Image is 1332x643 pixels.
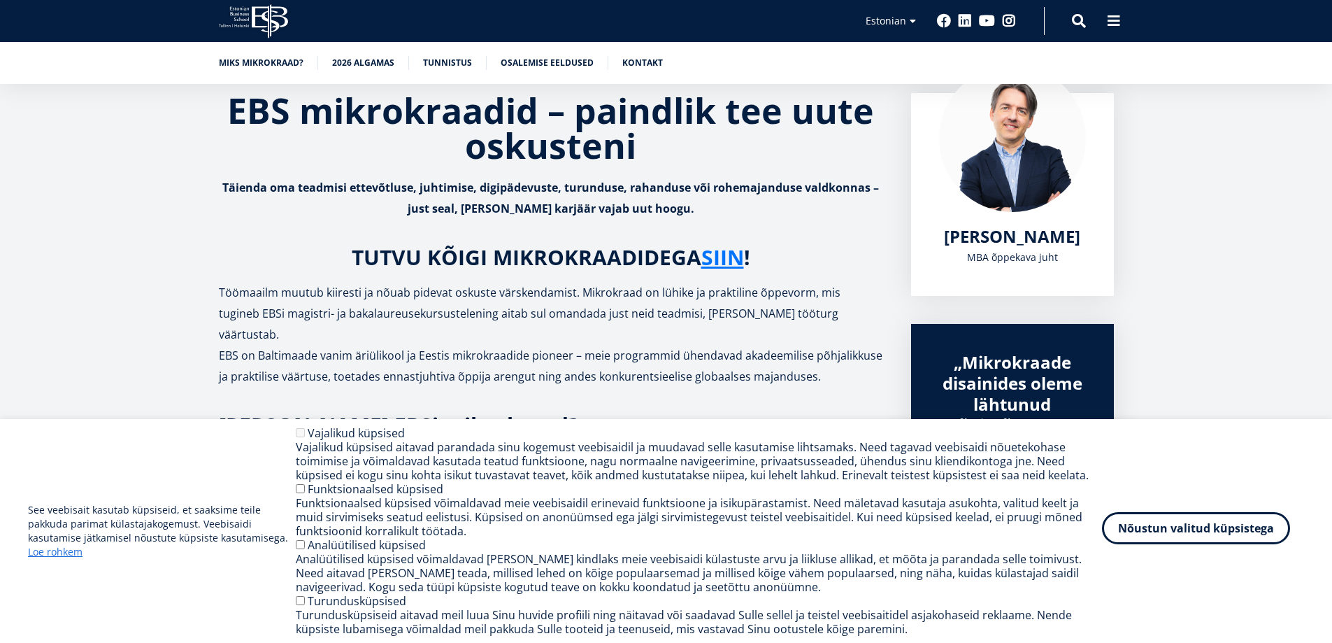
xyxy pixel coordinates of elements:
[937,14,951,28] a: Facebook
[296,496,1102,538] div: Funktsionaalsed küpsised võimaldavad meie veebisaidil erinevaid funktsioone ja isikupärastamist. ...
[944,226,1080,247] a: [PERSON_NAME]
[308,593,406,609] label: Turundusküpsised
[222,180,879,216] strong: Täienda oma teadmisi ettevõtluse, juhtimise, digipädevuste, turunduse, rahanduse või rohemajandus...
[308,481,443,497] label: Funktsionaalsed küpsised
[227,87,874,169] strong: EBS mikrokraadid – paindlik tee uute oskusteni
[308,425,405,441] label: Vajalikud küpsised
[219,282,883,387] p: Töömaailm muutub kiiresti ja nõuab pidevat oskuste värskendamist. Mikrokraad on lühike ja praktil...
[296,608,1102,636] div: Turundusküpsiseid aitavad meil luua Sinu huvide profiili ning näitavad või saadavad Sulle sellel ...
[308,537,426,553] label: Analüütilised küpsised
[1002,14,1016,28] a: Instagram
[501,56,594,70] a: Osalemise eeldused
[219,56,303,70] a: Miks mikrokraad?
[944,225,1080,248] span: [PERSON_NAME]
[939,247,1086,268] div: MBA õppekava juht
[219,411,578,439] strong: [PERSON_NAME] EBSi mikrokraad?
[622,56,663,70] a: Kontakt
[28,503,296,559] p: See veebisait kasutab küpsiseid, et saaksime teile pakkuda parimat külastajakogemust. Veebisaidi ...
[332,56,394,70] a: 2026 algamas
[1102,512,1290,544] button: Nõustun valitud küpsistega
[701,247,744,268] a: SIIN
[352,243,750,271] strong: TUTVU KÕIGI MIKROKRAADIDEGA !
[296,552,1102,594] div: Analüütilised küpsised võimaldavad [PERSON_NAME] kindlaks meie veebisaidi külastuste arvu ja liik...
[958,14,972,28] a: Linkedin
[939,352,1086,541] div: „Mikrokraade disainides oleme lähtunud põhimõttest, et [PERSON_NAME] kohandame need vastavalt töö...
[296,440,1102,482] div: Vajalikud küpsised aitavad parandada sinu kogemust veebisaidil ja muudavad selle kasutamise lihts...
[979,14,995,28] a: Youtube
[423,56,472,70] a: Tunnistus
[28,545,83,559] a: Loe rohkem
[939,65,1086,212] img: Marko Rillo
